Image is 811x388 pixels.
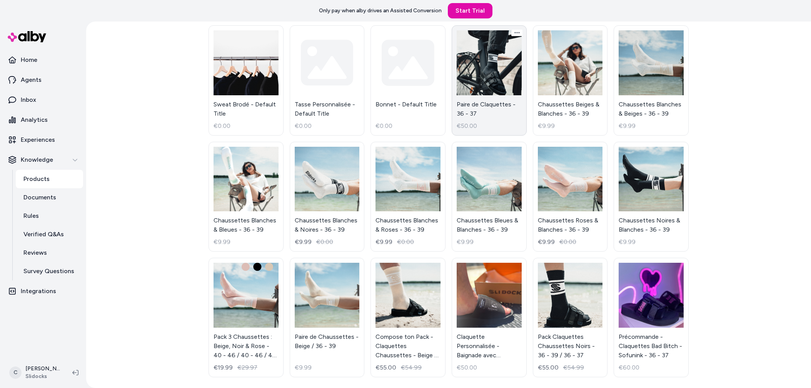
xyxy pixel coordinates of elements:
[21,95,36,104] p: Inbox
[3,131,83,149] a: Experiences
[8,31,46,42] img: alby Logo
[21,75,42,85] p: Agents
[3,151,83,169] button: Knowledge
[370,25,446,136] a: Bonnet - Default Title€0.00
[290,258,365,377] a: Paire de Chaussettes - Beige / 36 - 39Paire de Chaussettes - Beige / 36 - 39€9.99
[3,71,83,89] a: Agents
[23,211,39,221] p: Rules
[9,366,22,379] span: C
[533,25,608,136] a: Chaussettes Beiges & Blanches - 36 - 39Chaussettes Beiges & Blanches - 36 - 39€9.99
[16,225,83,244] a: Verified Q&As
[319,7,442,15] p: Only pay when alby drives an Assisted Conversion
[25,373,60,380] span: Slidocks
[16,170,83,188] a: Products
[3,282,83,300] a: Integrations
[370,258,446,377] a: Compose ton Pack - Claquettes Chaussettes - Beige / 36 - 39 / 36 - 37Compose ton Pack - Claquette...
[448,3,492,18] a: Start Trial
[209,258,284,377] a: Pack 3 Chaussettes : Beige, Noir & Rose - 40 - 46 / 40 - 46 / 40 - 46Pack 3 Chaussettes : Beige, ...
[370,142,446,252] a: Chaussettes Blanches & Roses - 36 - 39Chaussettes Blanches & Roses - 36 - 39€9.99€0.00
[21,115,48,124] p: Analytics
[23,248,47,257] p: Reviews
[21,55,37,65] p: Home
[16,244,83,262] a: Reviews
[614,258,689,377] a: Précommande - Claquettes Bad Bitch - Sofunink - 36 - 37Précommande - Claquettes Bad Bitch - Sofun...
[21,135,55,144] p: Experiences
[16,207,83,225] a: Rules
[3,111,83,129] a: Analytics
[23,267,74,276] p: Survey Questions
[209,25,284,136] a: Sweat Brodé - Default TitleSweat Brodé - Default Title€0.00
[290,25,365,136] a: Tasse Personnalisée - Default Title€0.00
[452,258,527,377] a: Claquette Personnalisée - Baignade avec Anne - 36 - 37Claquette Personnalisée - Baignade avec [PE...
[209,142,284,252] a: Chaussettes Blanches & Bleues - 36 - 39Chaussettes Blanches & Bleues - 36 - 39€9.99
[533,258,608,377] a: Pack Claquettes Chaussettes Noirs - 36 - 39 / 36 - 37Pack Claquettes Chaussettes Noirs - 36 - 39 ...
[3,51,83,69] a: Home
[614,25,689,136] a: Chaussettes Blanches & Beiges - 36 - 39Chaussettes Blanches & Beiges - 36 - 39€9.99
[23,193,56,202] p: Documents
[614,142,689,252] a: Chaussettes Noires & Blanches - 36 - 39Chaussettes Noires & Blanches - 36 - 39€9.99
[290,142,365,252] a: Chaussettes Blanches & Noires - 36 - 39Chaussettes Blanches & Noires - 36 - 39€9.99€0.00
[23,230,64,239] p: Verified Q&As
[25,365,60,373] p: [PERSON_NAME]
[3,91,83,109] a: Inbox
[452,142,527,252] a: Chaussettes Bleues & Blanches - 36 - 39Chaussettes Bleues & Blanches - 36 - 39€9.99
[21,287,56,296] p: Integrations
[5,360,66,385] button: C[PERSON_NAME]Slidocks
[16,262,83,280] a: Survey Questions
[21,155,53,164] p: Knowledge
[23,174,50,184] p: Products
[452,25,527,136] a: Paire de Claquettes - 36 - 37Paire de Claquettes - 36 - 37€50.00
[16,188,83,207] a: Documents
[533,142,608,252] a: Chaussettes Roses & Blanches - 36 - 39Chaussettes Roses & Blanches - 36 - 39€9.99€0.00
